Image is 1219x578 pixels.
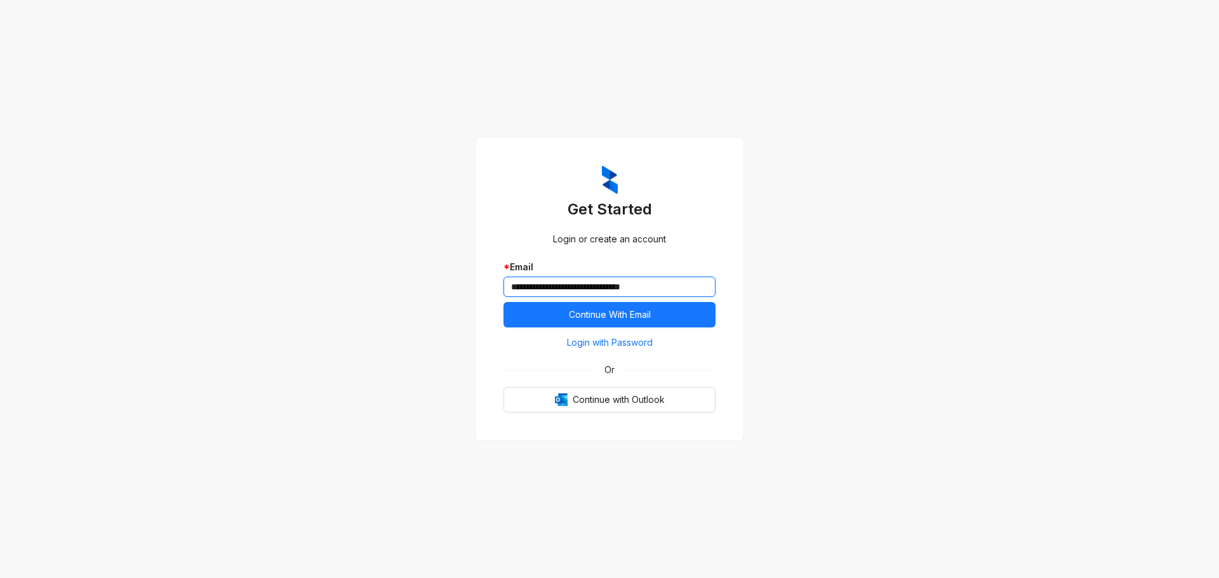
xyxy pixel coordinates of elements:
button: Continue With Email [503,302,716,327]
img: Outlook [555,393,568,406]
button: Login with Password [503,332,716,353]
span: Login with Password [567,336,653,350]
span: Continue With Email [569,308,651,322]
span: Continue with Outlook [573,393,665,407]
div: Login or create an account [503,232,716,246]
h3: Get Started [503,199,716,220]
img: ZumaIcon [602,166,618,195]
div: Email [503,260,716,274]
button: OutlookContinue with Outlook [503,387,716,412]
span: Or [596,363,623,377]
